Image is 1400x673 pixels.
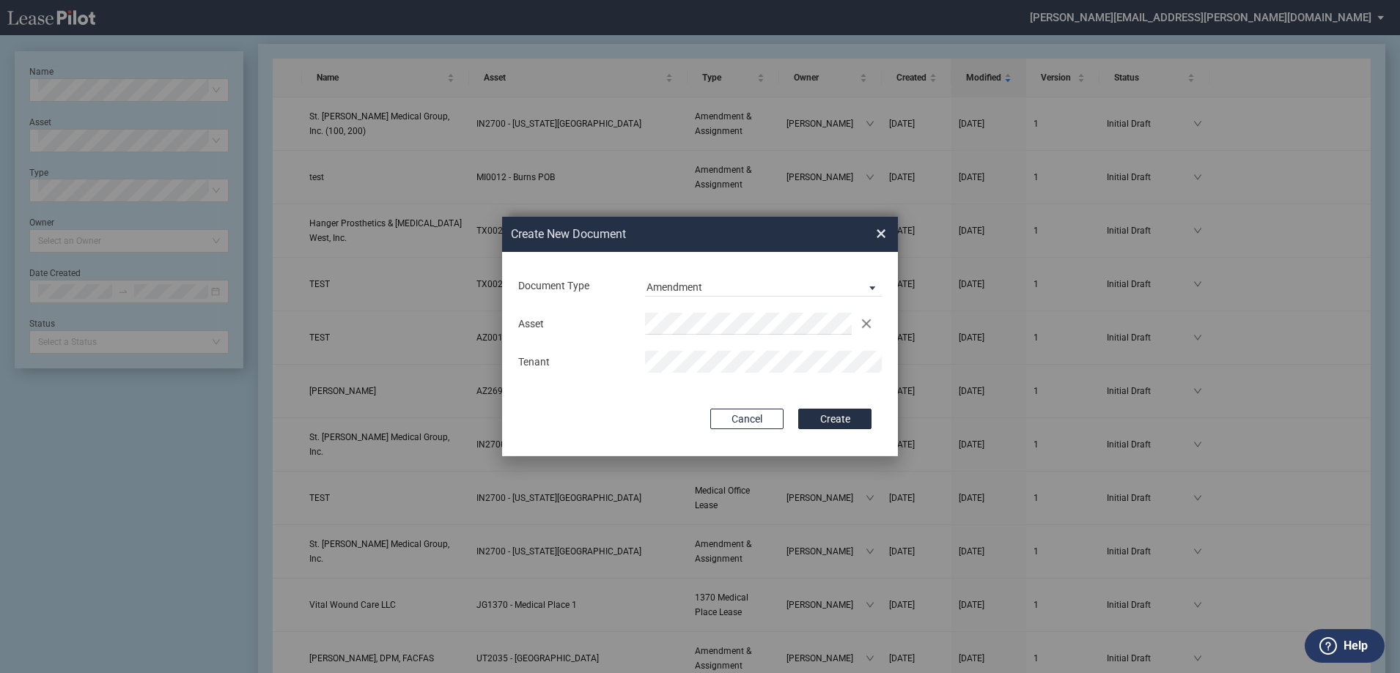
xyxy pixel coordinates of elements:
label: Help [1344,636,1368,655]
span: × [876,222,886,245]
div: Asset [509,317,636,332]
div: Amendment [646,281,702,293]
md-dialog: Create New ... [502,217,898,457]
h2: Create New Document [511,226,823,242]
md-select: Document Type: Amendment [645,275,882,297]
button: Cancel [710,409,784,429]
div: Tenant [509,355,636,370]
button: Create [798,409,872,429]
div: Document Type [509,279,636,294]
